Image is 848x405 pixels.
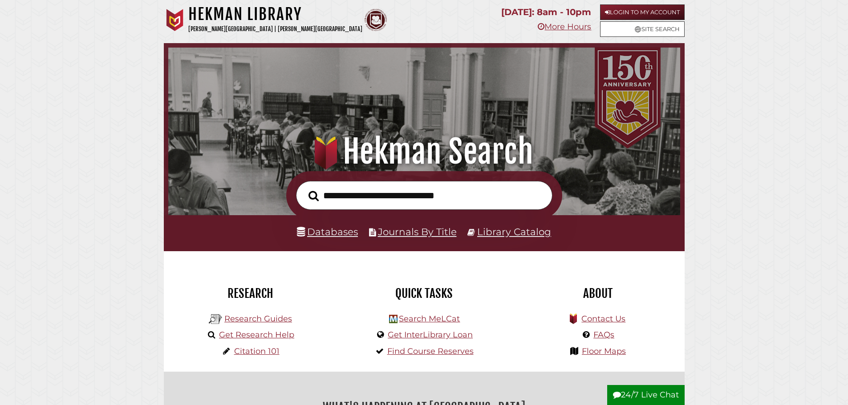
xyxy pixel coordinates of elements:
[593,330,614,340] a: FAQs
[181,132,667,171] h1: Hekman Search
[389,315,398,323] img: Hekman Library Logo
[308,190,319,201] i: Search
[164,9,186,31] img: Calvin University
[297,226,358,237] a: Databases
[538,22,591,32] a: More Hours
[600,21,685,37] a: Site Search
[234,346,280,356] a: Citation 101
[219,330,294,340] a: Get Research Help
[581,314,625,324] a: Contact Us
[209,313,222,326] img: Hekman Library Logo
[224,314,292,324] a: Research Guides
[365,9,387,31] img: Calvin Theological Seminary
[188,4,362,24] h1: Hekman Library
[188,24,362,34] p: [PERSON_NAME][GEOGRAPHIC_DATA] | [PERSON_NAME][GEOGRAPHIC_DATA]
[518,286,678,301] h2: About
[170,286,331,301] h2: Research
[388,330,473,340] a: Get InterLibrary Loan
[378,226,457,237] a: Journals By Title
[600,4,685,20] a: Login to My Account
[399,314,460,324] a: Search MeLCat
[344,286,504,301] h2: Quick Tasks
[387,346,474,356] a: Find Course Reserves
[304,188,323,204] button: Search
[477,226,551,237] a: Library Catalog
[501,4,591,20] p: [DATE]: 8am - 10pm
[582,346,626,356] a: Floor Maps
